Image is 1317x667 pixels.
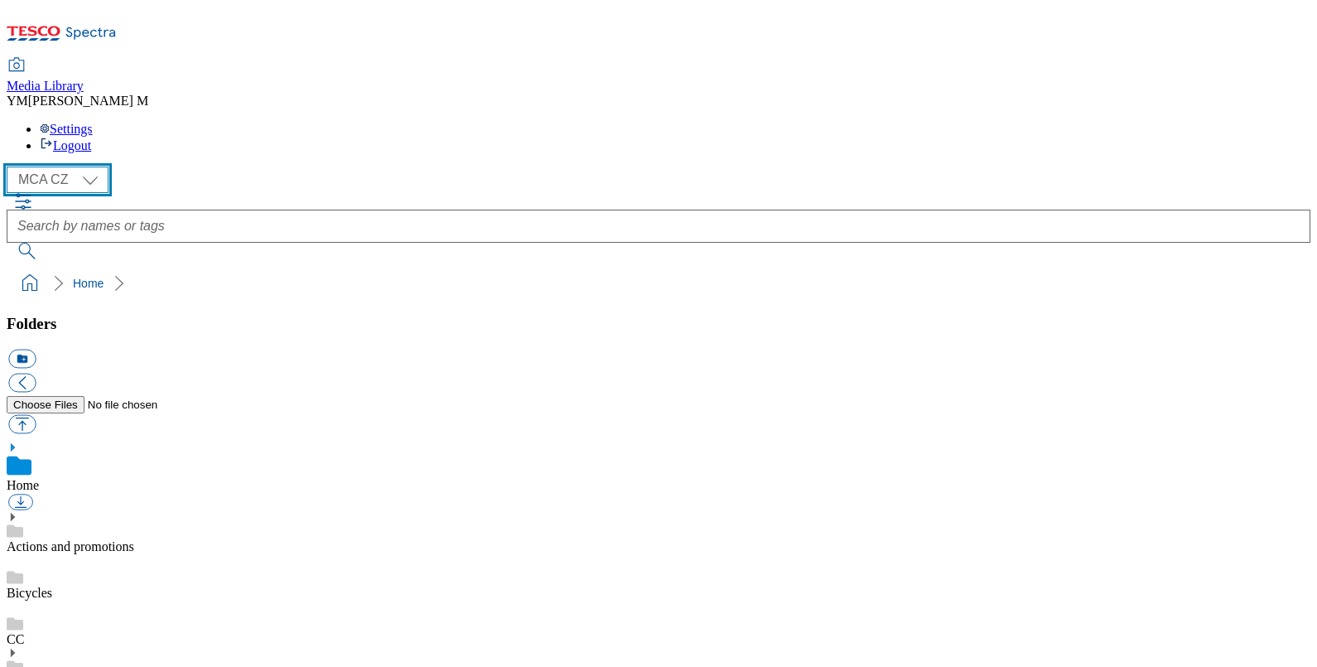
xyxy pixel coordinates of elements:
[7,632,24,646] a: CC
[40,122,93,136] a: Settings
[7,210,1310,243] input: Search by names or tags
[73,277,104,290] a: Home
[17,270,43,297] a: home
[7,586,52,600] a: Bicycles
[7,478,39,492] a: Home
[40,138,91,152] a: Logout
[7,268,1310,299] nav: breadcrumb
[7,315,1310,333] h3: Folders
[7,539,134,553] a: Actions and promotions
[7,79,84,93] span: Media Library
[7,94,28,108] span: YM
[28,94,148,108] span: [PERSON_NAME] M
[7,59,84,94] a: Media Library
